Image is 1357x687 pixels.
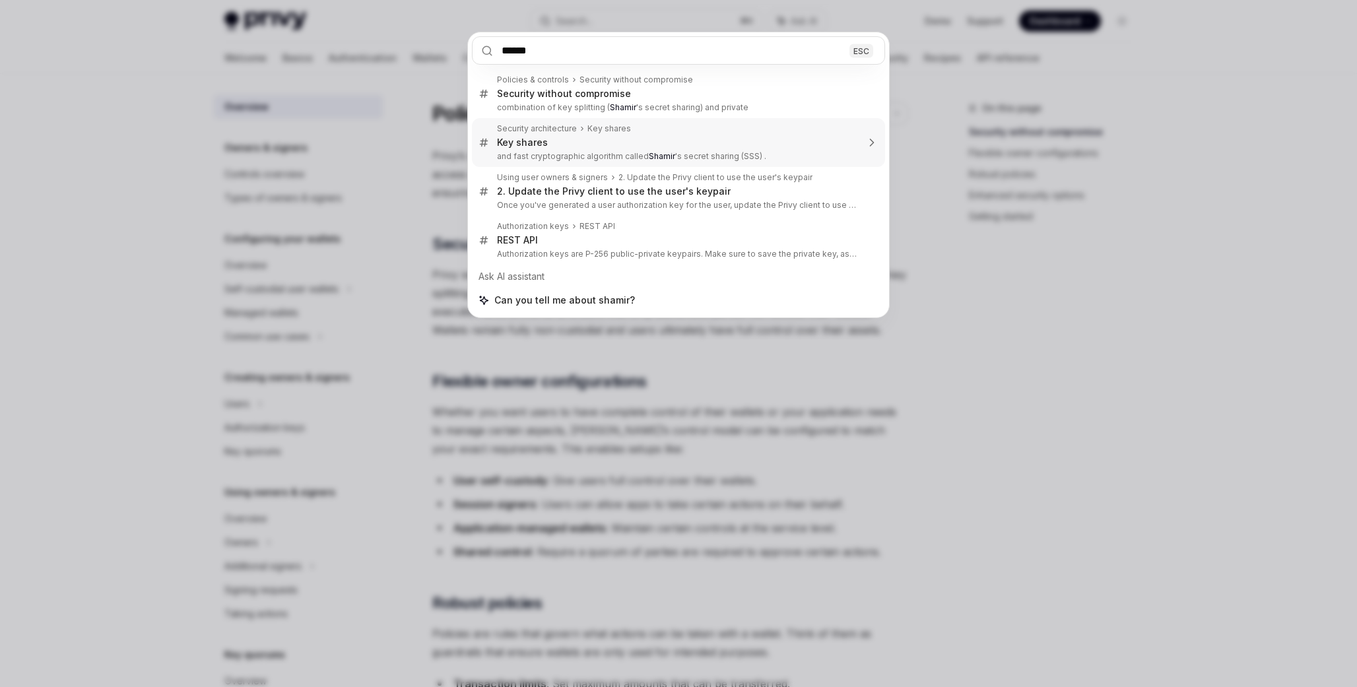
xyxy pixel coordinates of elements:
[579,75,693,85] div: Security without compromise
[618,172,812,183] div: 2. Update the Privy client to use the user's keypair
[497,249,857,259] p: Authorization keys are P-256 public-private keypairs. Make sure to save the private key, as Privy
[494,294,635,307] span: Can you tell me about shamir?
[497,172,608,183] div: Using user owners & signers
[610,102,636,112] b: Shamir
[472,265,885,288] div: Ask AI assistant
[849,44,873,57] div: ESC
[649,151,675,161] b: Shamir
[587,123,631,134] div: Key shares
[497,234,538,246] div: REST API
[497,75,569,85] div: Policies & controls
[497,185,731,197] div: 2. Update the Privy client to use the user's keypair
[497,200,857,211] p: Once you've generated a user authorization key for the user, update the Privy client to use the user
[497,102,857,113] p: combination of key splitting ( 's secret sharing) and private
[497,88,631,100] div: Security without compromise
[497,221,569,232] div: Authorization keys
[497,137,548,148] div: Key shares
[497,151,857,162] p: and fast cryptographic algorithm called 's secret sharing (SSS) .
[579,221,615,232] div: REST API
[497,123,577,134] div: Security architecture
